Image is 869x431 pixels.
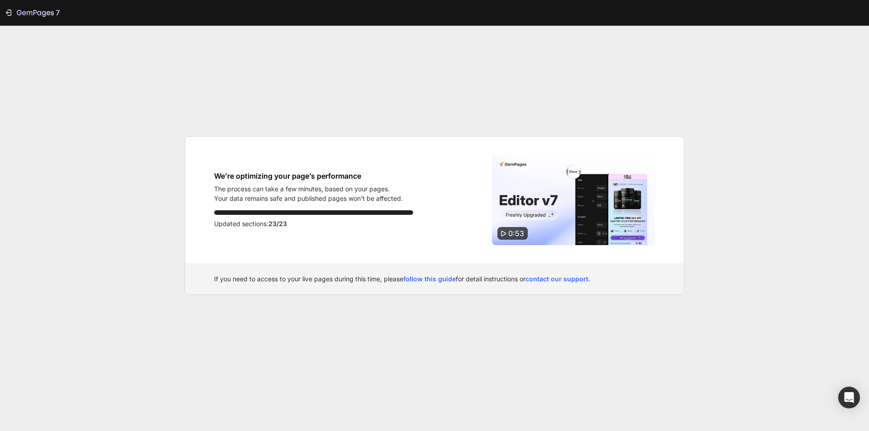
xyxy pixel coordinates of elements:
span: 0:53 [508,229,524,238]
div: If you need to access to your live pages during this time, please for detail instructions or . [214,274,655,284]
a: follow this guide [403,275,456,283]
span: 23/23 [268,220,287,227]
h1: We’re optimizing your page’s performance [214,171,403,181]
img: Video thumbnail [492,155,655,245]
p: 7 [56,7,60,18]
a: contact our support [525,275,588,283]
div: Open Intercom Messenger [838,387,860,408]
p: The process can take a few minutes, based on your pages. [214,184,403,194]
p: Updated sections: [214,218,413,229]
p: Your data remains safe and published pages won’t be affected. [214,194,403,203]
